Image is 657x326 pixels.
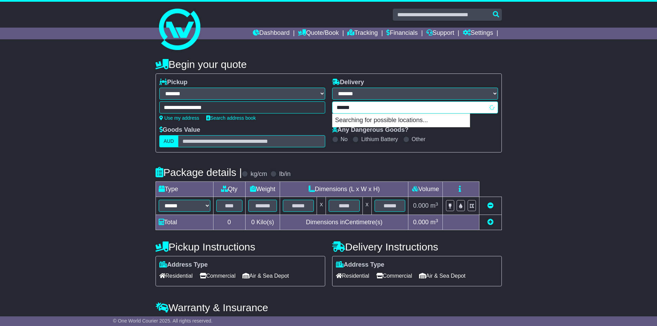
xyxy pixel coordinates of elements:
[156,215,213,230] td: Total
[336,261,385,269] label: Address Type
[436,218,438,223] sup: 3
[430,219,438,226] span: m
[332,114,470,127] p: Searching for possible locations...
[159,79,188,86] label: Pickup
[408,182,443,197] td: Volume
[156,167,242,178] h4: Package details |
[280,215,408,230] td: Dimensions in Centimetre(s)
[156,241,325,253] h4: Pickup Instructions
[159,135,179,147] label: AUD
[253,28,290,39] a: Dashboard
[159,270,193,281] span: Residential
[347,28,378,39] a: Tracking
[487,219,494,226] a: Add new item
[317,197,326,215] td: x
[280,182,408,197] td: Dimensions (L x W x H)
[156,59,502,70] h4: Begin your quote
[341,136,348,142] label: No
[361,136,398,142] label: Lithium Battery
[242,270,289,281] span: Air & Sea Depot
[412,136,426,142] label: Other
[430,202,438,209] span: m
[413,219,429,226] span: 0.000
[159,115,199,121] a: Use my address
[213,182,245,197] td: Qty
[332,241,502,253] h4: Delivery Instructions
[206,115,256,121] a: Search address book
[336,270,369,281] span: Residential
[250,170,267,178] label: kg/cm
[332,79,364,86] label: Delivery
[332,126,409,134] label: Any Dangerous Goods?
[159,261,208,269] label: Address Type
[159,126,200,134] label: Goods Value
[213,215,245,230] td: 0
[362,197,371,215] td: x
[463,28,493,39] a: Settings
[113,318,213,324] span: © One World Courier 2025. All rights reserved.
[156,182,213,197] td: Type
[413,202,429,209] span: 0.000
[332,101,498,113] typeahead: Please provide city
[419,270,466,281] span: Air & Sea Depot
[426,28,454,39] a: Support
[245,215,280,230] td: Kilo(s)
[436,201,438,207] sup: 3
[376,270,412,281] span: Commercial
[487,202,494,209] a: Remove this item
[245,182,280,197] td: Weight
[251,219,255,226] span: 0
[200,270,236,281] span: Commercial
[156,302,502,313] h4: Warranty & Insurance
[279,170,290,178] label: lb/in
[298,28,339,39] a: Quote/Book
[386,28,418,39] a: Financials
